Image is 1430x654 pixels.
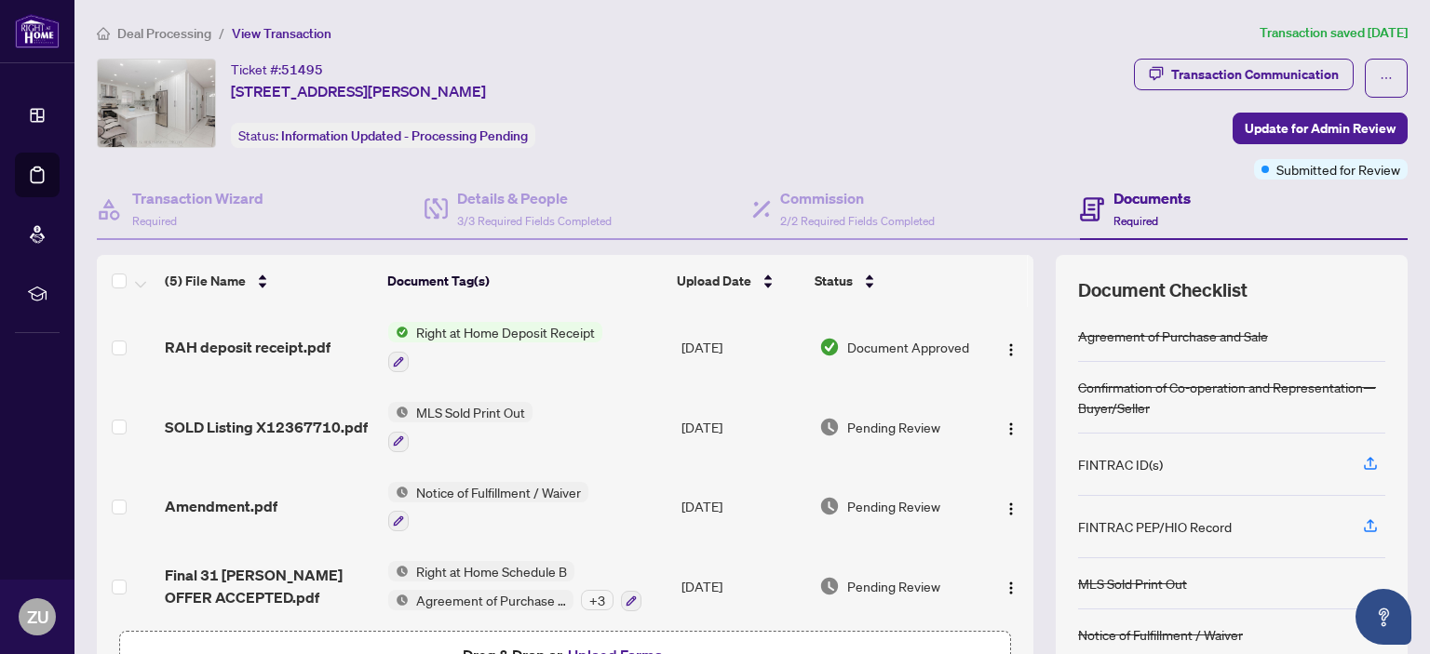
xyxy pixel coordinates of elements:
[1004,342,1019,357] img: Logo
[1078,624,1243,645] div: Notice of Fulfillment / Waiver
[232,25,331,42] span: View Transaction
[388,322,409,342] img: Status Icon
[165,564,373,608] span: Final 31 [PERSON_NAME] OFFER ACCEPTED.pdf
[1078,516,1232,537] div: FINTRAC PEP/HIO Record
[1113,214,1158,228] span: Required
[1380,72,1393,85] span: ellipsis
[1245,113,1396,143] span: Update for Admin Review
[807,255,978,307] th: Status
[1004,581,1019,595] img: Logo
[996,491,1026,521] button: Logo
[1078,326,1268,346] div: Agreement of Purchase and Sale
[780,214,935,228] span: 2/2 Required Fields Completed
[388,322,602,372] button: Status IconRight at Home Deposit Receipt
[27,604,48,630] span: ZU
[388,402,533,452] button: Status IconMLS Sold Print Out
[132,187,263,209] h4: Transaction Wizard
[165,416,368,438] span: SOLD Listing X12367710.pdf
[847,496,940,516] span: Pending Review
[457,214,612,228] span: 3/3 Required Fields Completed
[97,27,110,40] span: home
[98,60,215,147] img: IMG-X12367710_1.jpg
[388,482,588,532] button: Status IconNotice of Fulfillment / Waiver
[996,571,1026,601] button: Logo
[165,495,277,517] span: Amendment.pdf
[669,255,807,307] th: Upload Date
[847,337,969,357] span: Document Approved
[380,255,670,307] th: Document Tag(s)
[996,412,1026,442] button: Logo
[388,590,409,610] img: Status Icon
[231,123,535,148] div: Status:
[674,307,812,387] td: [DATE]
[1078,573,1187,594] div: MLS Sold Print Out
[847,417,940,437] span: Pending Review
[780,187,935,209] h4: Commission
[281,61,323,78] span: 51495
[409,561,574,581] span: Right at Home Schedule B
[1276,159,1400,180] span: Submitted for Review
[409,482,588,502] span: Notice of Fulfillment / Waiver
[388,561,641,611] button: Status IconRight at Home Schedule BStatus IconAgreement of Purchase and Sale+3
[1004,501,1019,516] img: Logo
[1113,187,1191,209] h4: Documents
[1004,421,1019,436] img: Logo
[847,576,940,596] span: Pending Review
[281,127,528,144] span: Information Updated - Processing Pending
[157,255,380,307] th: (5) File Name
[165,271,246,291] span: (5) File Name
[1078,454,1163,474] div: FINTRAC ID(s)
[231,59,323,80] div: Ticket #:
[674,546,812,626] td: [DATE]
[409,322,602,342] span: Right at Home Deposit Receipt
[231,80,486,102] span: [STREET_ADDRESS][PERSON_NAME]
[15,14,60,48] img: logo
[674,387,812,467] td: [DATE]
[819,496,840,516] img: Document Status
[1134,59,1354,90] button: Transaction Communication
[996,332,1026,362] button: Logo
[409,590,573,610] span: Agreement of Purchase and Sale
[1260,22,1408,44] article: Transaction saved [DATE]
[388,561,409,581] img: Status Icon
[1078,377,1385,418] div: Confirmation of Co-operation and Representation—Buyer/Seller
[819,576,840,596] img: Document Status
[388,482,409,502] img: Status Icon
[165,336,331,358] span: RAH deposit receipt.pdf
[1171,60,1339,89] div: Transaction Communication
[819,337,840,357] img: Document Status
[409,402,533,422] span: MLS Sold Print Out
[1233,113,1408,144] button: Update for Admin Review
[219,22,224,44] li: /
[674,467,812,547] td: [DATE]
[132,214,177,228] span: Required
[677,271,751,291] span: Upload Date
[1356,589,1411,645] button: Open asap
[819,417,840,437] img: Document Status
[388,402,409,422] img: Status Icon
[457,187,612,209] h4: Details & People
[1078,277,1248,303] span: Document Checklist
[117,25,211,42] span: Deal Processing
[815,271,853,291] span: Status
[581,590,614,610] div: + 3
